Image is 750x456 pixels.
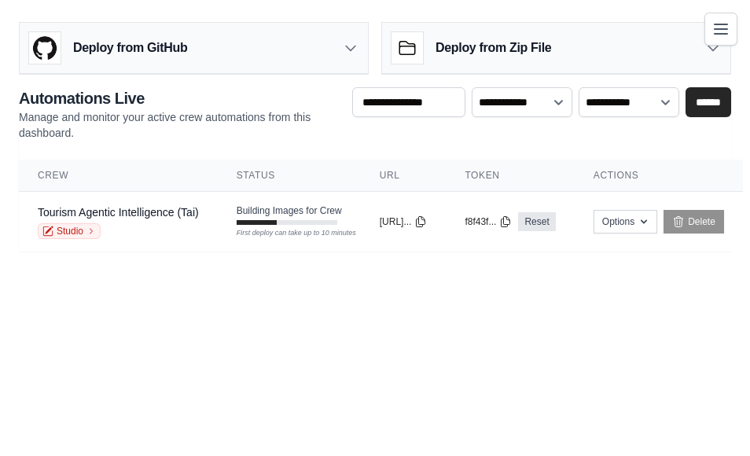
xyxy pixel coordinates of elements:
[237,228,337,239] div: First deploy can take up to 10 minutes
[29,32,61,64] img: GitHub Logo
[19,160,218,192] th: Crew
[19,109,340,141] p: Manage and monitor your active crew automations from this dashboard.
[218,160,361,192] th: Status
[518,212,555,231] a: Reset
[664,210,724,234] a: Delete
[73,39,187,57] h3: Deploy from GitHub
[465,215,512,228] button: f8f43f...
[704,13,737,46] button: Toggle navigation
[594,210,657,234] button: Options
[237,204,342,217] span: Building Images for Crew
[19,87,340,109] h2: Automations Live
[38,223,101,239] a: Studio
[361,160,447,192] th: URL
[38,206,199,219] a: Tourism Agentic Intelligence (Tai)
[575,160,743,192] th: Actions
[436,39,551,57] h3: Deploy from Zip File
[446,160,574,192] th: Token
